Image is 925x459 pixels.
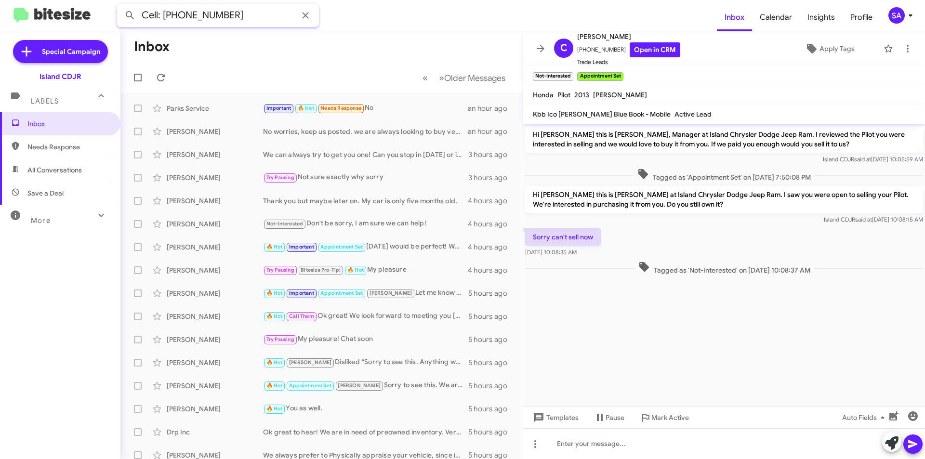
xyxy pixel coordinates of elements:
div: 5 hours ago [468,335,515,344]
span: [PERSON_NAME] [593,91,647,99]
div: [DATE] would be perfect! We look forward to seeing you then! [263,241,468,252]
div: Thank you but maybe later on. My car is only five months old. [263,196,468,206]
span: « [423,72,428,84]
span: Try Pausing [266,174,294,181]
span: Apply Tags [819,40,855,57]
div: Let me know When is a good time to stop by, I do have an availability [DATE] around 2:15p How doe... [263,288,468,299]
nav: Page navigation example [417,68,511,88]
button: Next [433,68,511,88]
div: 4 hours ago [468,265,515,275]
span: [PHONE_NUMBER] [577,42,680,57]
div: SA [888,7,905,24]
span: Try Pausing [266,267,294,273]
span: Older Messages [444,73,505,83]
h1: Inbox [134,39,170,54]
span: Not-Interested [266,221,304,227]
div: Don't be sorry, I am sure we can help! [263,218,468,229]
button: Templates [523,409,586,426]
div: [PERSON_NAME] [167,127,263,136]
div: Ok great to hear! We are in need of preowned inventory. Very interested in it! Can you stop in [D... [263,427,468,437]
span: Appointment Set [320,244,363,250]
span: Call Them [289,313,314,319]
div: Ok great! We look forward to meeting you [DATE]! [263,311,468,322]
span: 🔥 Hot [266,244,283,250]
span: [PERSON_NAME] [370,290,412,296]
p: Hi [PERSON_NAME] this is [PERSON_NAME], Manager at Island Chrysler Dodge Jeep Ram. I reviewed the... [525,126,923,153]
span: Kbb Ico [PERSON_NAME] Blue Book - Mobile [533,110,671,118]
span: [PERSON_NAME] [338,382,381,389]
span: Appointment Set [320,290,363,296]
span: Try Pausing [266,336,294,342]
span: All Conversations [27,165,82,175]
span: More [31,216,51,225]
span: Pause [606,409,624,426]
div: My pleasure! Chat soon [263,334,468,345]
span: 2013 [574,91,589,99]
span: Tagged as 'Appointment Set' on [DATE] 7:50:08 PM [634,168,815,182]
div: 3 hours ago [468,150,515,159]
span: 🔥 Hot [347,267,364,273]
div: 5 hours ago [468,427,515,437]
span: 🔥 Hot [266,359,283,366]
div: [PERSON_NAME] [167,358,263,367]
span: Bitesize Pro-Tip! [301,267,341,273]
span: Inbox [27,119,109,129]
div: 4 hours ago [468,219,515,229]
span: 🔥 Hot [298,105,314,111]
a: Inbox [717,3,752,31]
span: Needs Response [320,105,361,111]
a: Calendar [752,3,800,31]
span: Trade Leads [577,57,680,67]
span: 🔥 Hot [266,406,283,412]
div: [PERSON_NAME] [167,289,263,298]
div: [PERSON_NAME] [167,196,263,206]
span: Honda [533,91,554,99]
div: Drp Inc [167,427,263,437]
div: No [263,103,468,114]
div: 4 hours ago [468,242,515,252]
div: You as well. [263,403,468,414]
div: an hour ago [468,104,515,113]
div: 4 hours ago [468,196,515,206]
a: Insights [800,3,843,31]
div: Parks Service [167,104,263,113]
span: Important [289,244,314,250]
div: 5 hours ago [468,404,515,414]
div: Disliked “Sorry to see this. Anything we can do to help?” [263,357,468,368]
span: Important [266,105,291,111]
span: Island CDJR [DATE] 10:08:15 AM [824,216,923,223]
div: [PERSON_NAME] [167,242,263,252]
div: an hour ago [468,127,515,136]
span: Important [289,290,314,296]
div: [PERSON_NAME] [167,173,263,183]
span: » [439,72,444,84]
span: Pilot [557,91,570,99]
a: Profile [843,3,880,31]
div: No worries, keep us posted, we are always looking to buy vehicles! [263,127,468,136]
span: said at [854,156,871,163]
div: 5 hours ago [468,358,515,367]
button: Mark Active [632,409,697,426]
div: We can always try to get you one! Can you stop in [DATE] or is [DATE] better? [263,150,468,159]
span: 🔥 Hot [266,382,283,389]
div: [PERSON_NAME] [167,335,263,344]
span: Island CDJR [DATE] 10:05:59 AM [823,156,923,163]
p: Sorry can't sell now [525,228,601,246]
span: said at [855,216,872,223]
input: Search [117,4,319,27]
div: [PERSON_NAME] [167,312,263,321]
span: 🔥 Hot [266,313,283,319]
span: [PERSON_NAME] [289,359,332,366]
small: Not-Interested [533,72,573,81]
a: Special Campaign [13,40,108,63]
span: Needs Response [27,142,109,152]
span: [PERSON_NAME] [577,31,680,42]
div: Island CDJR [40,72,81,81]
span: 🔥 Hot [266,290,283,296]
button: SA [880,7,914,24]
div: [PERSON_NAME] [167,381,263,391]
div: [PERSON_NAME] [167,404,263,414]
